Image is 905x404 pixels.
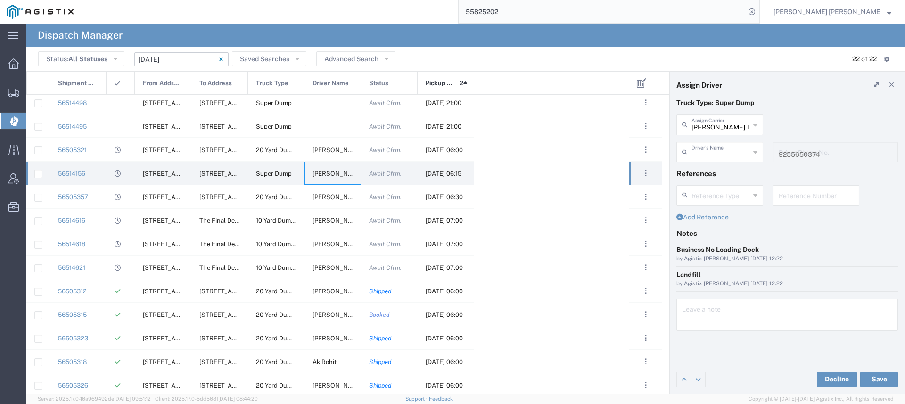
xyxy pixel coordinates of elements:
[199,99,344,106] span: 1220 Andersen Drive, San Rafael, California, 94901, United States
[58,217,85,224] a: 56514616
[58,123,87,130] a: 56514495
[114,396,151,402] span: [DATE] 09:51:12
[773,7,880,17] span: Kayte Bray Dogali
[426,146,463,154] span: 08/18/2025, 06:00
[199,335,344,342] span: 1601 Dixon Landing Rd, Milpitas, California, 95035, United States
[426,72,456,95] span: Pickup Date and Time
[155,396,258,402] span: Client: 2025.17.0-5dd568f
[218,396,258,402] span: [DATE] 08:44:20
[426,123,461,130] span: 08/18/2025, 21:00
[426,99,461,106] span: 08/18/2025, 21:00
[313,288,363,295] span: Dave Kifer
[677,372,691,387] a: Edit previous row
[199,288,344,295] span: 1601 Dixon Landing Rd, Milpitas, California, 95035, United States
[58,241,85,248] a: 56514618
[369,217,402,224] span: Await Cfrm.
[199,264,480,271] span: The Final Destination is not defined yet, Angwin, California, United States
[256,123,292,130] span: Super Dump
[7,5,74,19] img: logo
[58,311,87,318] a: 56505315
[676,229,898,237] h4: Notes
[232,51,306,66] button: Saved Searches
[256,146,314,154] span: 20 Yard Dump Truck
[676,280,898,288] div: by Agistix [PERSON_NAME] [DATE] 12:22
[639,120,652,133] button: ...
[676,245,898,255] div: Business No Loading Dock
[691,372,705,387] a: Edit next row
[313,382,363,389] span: Karan Saini
[645,262,647,273] span: . . .
[369,241,402,248] span: Await Cfrm.
[369,382,392,389] span: Shipped
[369,288,392,295] span: Shipped
[426,288,463,295] span: 08/18/2025, 06:00
[38,24,123,47] h4: Dispatch Manager
[645,121,647,132] span: . . .
[199,194,344,201] span: 1601 Dixon Landing Rd, Milpitas, California, 95035, United States
[639,308,652,321] button: ...
[405,396,429,402] a: Support
[58,99,87,106] a: 56514498
[426,241,463,248] span: 08/18/2025, 07:00
[860,372,898,387] button: Save
[38,51,124,66] button: Status:All Statuses
[143,146,237,154] span: 4801 Oakport St, Oakland, California, 94601, United States
[645,238,647,250] span: . . .
[256,241,313,248] span: 10 Yard Dump Truck
[256,288,314,295] span: 20 Yard Dump Truck
[639,237,652,250] button: ...
[426,311,463,318] span: 08/18/2025, 06:00
[199,358,344,365] span: 1601 Dixon Landing Rd, Milpitas, California, 95035, United States
[199,217,480,224] span: The Final Destination is not defined yet, Angwin, California, United States
[313,335,363,342] span: Justin Kifer
[817,372,857,387] button: Decline
[676,81,722,89] h4: Assign Driver
[199,170,344,177] span: 1601 Dixon Landing Rd, Milpitas, California, 95035, United States
[369,72,388,95] span: Status
[58,170,85,177] a: 56514156
[199,72,232,95] span: To Address
[645,285,647,297] span: . . .
[68,55,107,63] span: All Statuses
[58,382,88,389] a: 56505326
[369,170,402,177] span: Await Cfrm.
[143,241,288,248] span: 910 Howell Mountain Rd, Angwin, California, United States
[639,214,652,227] button: ...
[676,270,898,280] div: Landfill
[143,311,237,318] span: 4801 Oakport St, Oakland, California, 94601, United States
[58,335,88,342] a: 56505323
[369,123,402,130] span: Await Cfrm.
[645,380,647,391] span: . . .
[426,264,463,271] span: 08/18/2025, 07:00
[852,54,877,64] div: 22 of 22
[639,96,652,109] button: ...
[256,311,314,318] span: 20 Yard Dump Truck
[58,194,88,201] a: 56505357
[639,143,652,156] button: ...
[199,382,344,389] span: 1601 Dixon Landing Rd, Milpitas, California, 95035, United States
[426,170,461,177] span: 08/18/2025, 06:15
[459,0,745,23] input: Search for shipment number, reference number
[639,331,652,345] button: ...
[143,288,237,295] span: 4801 Oakport St, Oakland, California, 94601, United States
[676,98,898,108] p: Truck Type: Super Dump
[316,51,395,66] button: Advanced Search
[313,194,363,201] span: Ed Vera
[676,213,729,221] a: Add Reference
[256,194,314,201] span: 20 Yard Dump Truck
[143,72,181,95] span: From Address
[369,311,390,318] span: Booked
[639,167,652,180] button: ...
[369,335,392,342] span: Shipped
[313,217,363,224] span: Ken Rasmussen
[369,194,402,201] span: Await Cfrm.
[199,311,344,318] span: 1601 Dixon Landing Rd, Milpitas, California, 95035, United States
[369,146,402,154] span: Await Cfrm.
[639,379,652,392] button: ...
[38,396,151,402] span: Server: 2025.17.0-16a969492de
[426,217,463,224] span: 08/18/2025, 07:00
[645,332,647,344] span: . . .
[143,264,288,271] span: 910 Howell Mountain Rd, Angwin, California, United States
[256,358,314,365] span: 20 Yard Dump Truck
[143,335,237,342] span: 4801 Oakport St, Oakland, California, 94601, United States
